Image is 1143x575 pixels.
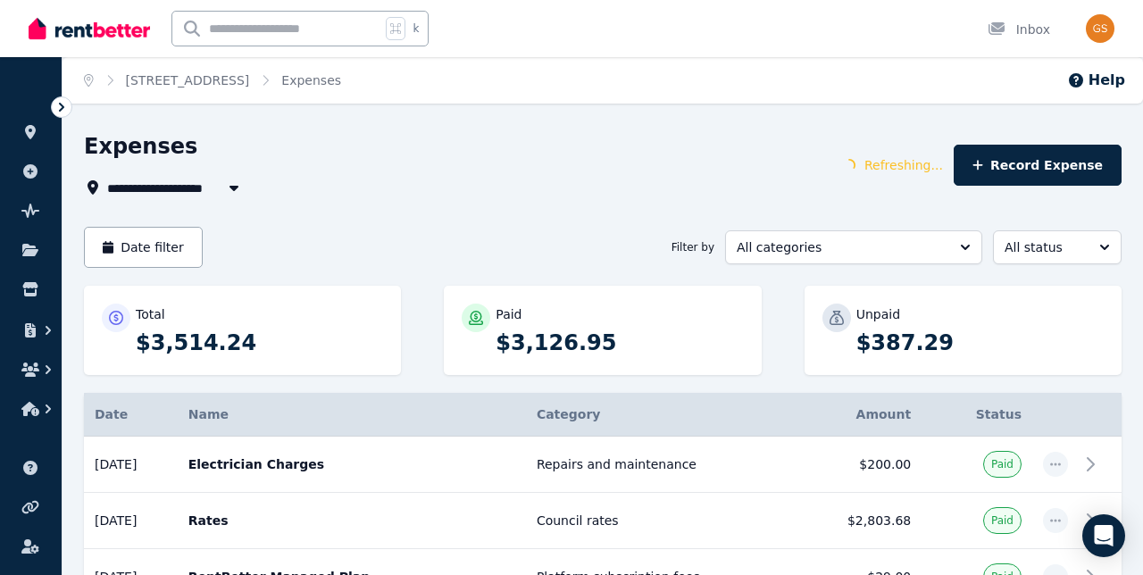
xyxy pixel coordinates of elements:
[856,329,1104,357] p: $387.29
[84,393,178,437] th: Date
[988,21,1050,38] div: Inbox
[1005,238,1085,256] span: All status
[526,393,797,437] th: Category
[84,493,178,549] td: [DATE]
[797,437,922,493] td: $200.00
[672,240,714,254] span: Filter by
[188,455,515,473] p: Electrician Charges
[126,73,250,87] a: [STREET_ADDRESS]
[526,437,797,493] td: Repairs and maintenance
[496,305,521,323] p: Paid
[63,57,363,104] nav: Breadcrumb
[1067,70,1125,91] button: Help
[526,493,797,549] td: Council rates
[1086,14,1114,43] img: Gurjeet Singh
[922,393,1032,437] th: Status
[991,457,1014,471] span: Paid
[737,238,946,256] span: All categories
[864,156,943,174] span: Refreshing...
[84,132,197,161] h1: Expenses
[413,21,419,36] span: k
[797,393,922,437] th: Amount
[856,305,900,323] p: Unpaid
[84,227,203,268] button: Date filter
[281,73,341,87] a: Expenses
[29,15,150,42] img: RentBetter
[178,393,526,437] th: Name
[1082,514,1125,557] div: Open Intercom Messenger
[136,329,383,357] p: $3,514.24
[993,230,1122,264] button: All status
[496,329,743,357] p: $3,126.95
[991,513,1014,528] span: Paid
[136,305,165,323] p: Total
[188,512,515,529] p: Rates
[84,437,178,493] td: [DATE]
[954,145,1122,186] button: Record Expense
[725,230,982,264] button: All categories
[797,493,922,549] td: $2,803.68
